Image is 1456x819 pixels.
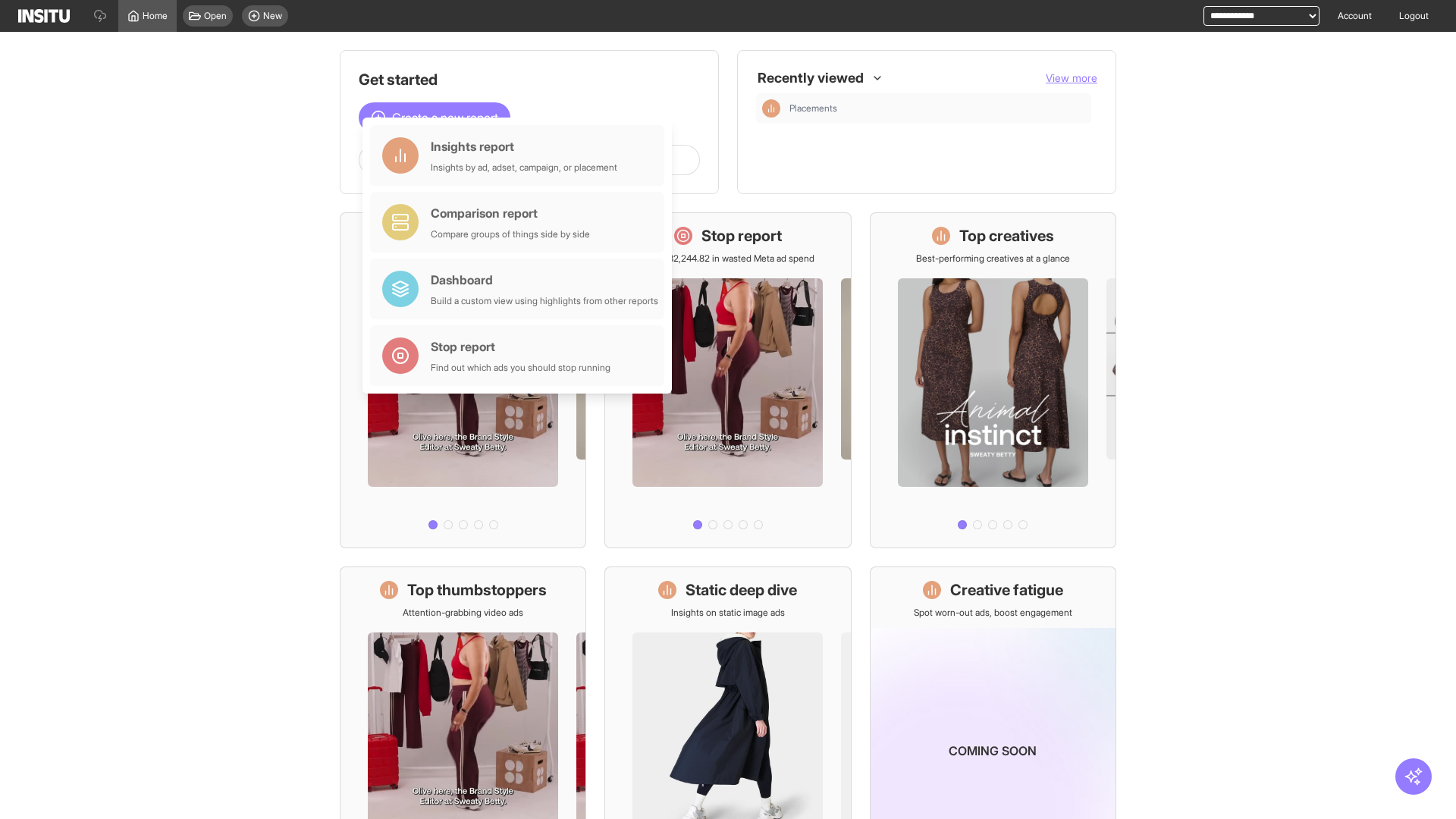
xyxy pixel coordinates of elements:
[204,10,227,22] span: Open
[1046,71,1097,84] span: View more
[263,10,282,22] span: New
[431,204,590,222] div: Comparison report
[403,607,523,619] p: Attention-grabbing video ads
[431,295,658,307] div: Build a custom view using highlights from other reports
[431,162,617,174] div: Insights by ad, adset, campaign, or placement
[762,99,780,118] div: Insights
[431,337,610,356] div: Stop report
[641,253,814,265] p: Save £32,244.82 in wasted Meta ad spend
[143,10,168,22] span: Home
[686,579,797,601] h1: Static deep dive
[431,362,610,374] div: Find out which ads you should stop running
[789,102,1085,115] span: Placements
[359,102,510,133] button: Create a new report
[431,271,658,289] div: Dashboard
[407,579,547,601] h1: Top thumbstoppers
[671,607,785,619] p: Insights on static image ads
[789,102,837,115] span: Placements
[959,225,1054,246] h1: Top creatives
[604,212,851,548] a: Stop reportSave £32,244.82 in wasted Meta ad spend
[1046,71,1097,86] button: View more
[18,9,70,23] img: Logo
[431,137,617,155] div: Insights report
[870,212,1116,548] a: Top creativesBest-performing creatives at a glance
[701,225,782,246] h1: Stop report
[916,253,1070,265] p: Best-performing creatives at a glance
[340,212,586,548] a: What's live nowSee all active ads instantly
[431,228,590,240] div: Compare groups of things side by side
[359,69,700,90] h1: Get started
[392,108,498,127] span: Create a new report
